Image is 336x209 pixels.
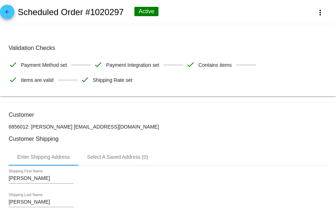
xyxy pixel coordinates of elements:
[87,154,148,160] div: Select A Saved Address (0)
[3,9,11,18] mat-icon: arrow_back
[21,73,54,88] span: Items are valid
[9,199,73,205] input: Shipping Last Name
[94,60,102,69] mat-icon: check
[80,75,89,84] mat-icon: check
[9,111,327,118] h3: Customer
[9,75,17,84] mat-icon: check
[186,60,195,69] mat-icon: check
[9,60,17,69] mat-icon: check
[17,154,70,160] div: Enter Shipping Address
[106,57,159,73] span: Payment Integration set
[93,73,133,88] span: Shipping Rate set
[21,57,67,73] span: Payment Method set
[9,45,327,51] h3: Validation Checks
[18,7,124,17] h2: Scheduled Order #1020297
[9,135,327,142] h3: Customer Shipping
[134,7,159,16] div: Active
[9,176,73,181] input: Shipping First Name
[9,124,327,130] p: 6856012: [PERSON_NAME] [EMAIL_ADDRESS][DOMAIN_NAME]
[316,8,325,17] mat-icon: more_vert
[198,57,232,73] span: Contains items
